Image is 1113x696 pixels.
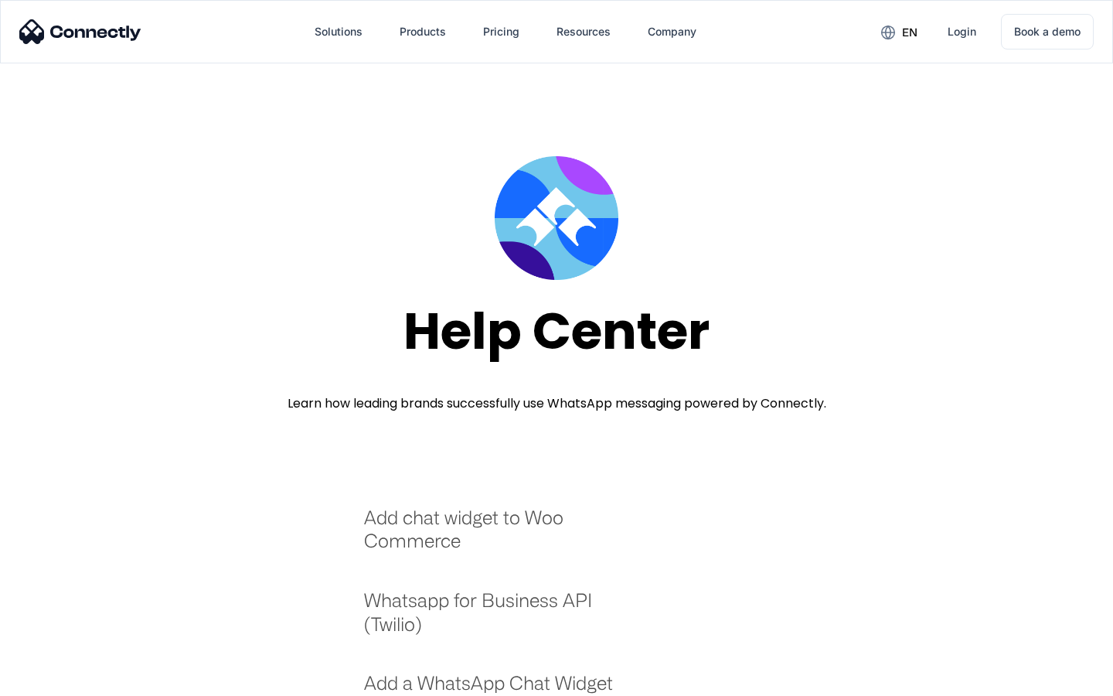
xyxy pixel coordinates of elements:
[948,21,976,43] div: Login
[364,589,634,651] a: Whatsapp for Business API (Twilio)
[364,506,634,568] a: Add chat widget to Woo Commerce
[935,13,989,50] a: Login
[403,303,710,360] div: Help Center
[31,669,93,691] ul: Language list
[648,21,696,43] div: Company
[1001,14,1094,49] a: Book a demo
[483,21,519,43] div: Pricing
[400,21,446,43] div: Products
[15,669,93,691] aside: Language selected: English
[556,21,611,43] div: Resources
[315,21,362,43] div: Solutions
[902,22,917,43] div: en
[471,13,532,50] a: Pricing
[288,394,826,413] div: Learn how leading brands successfully use WhatsApp messaging powered by Connectly.
[19,19,141,44] img: Connectly Logo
